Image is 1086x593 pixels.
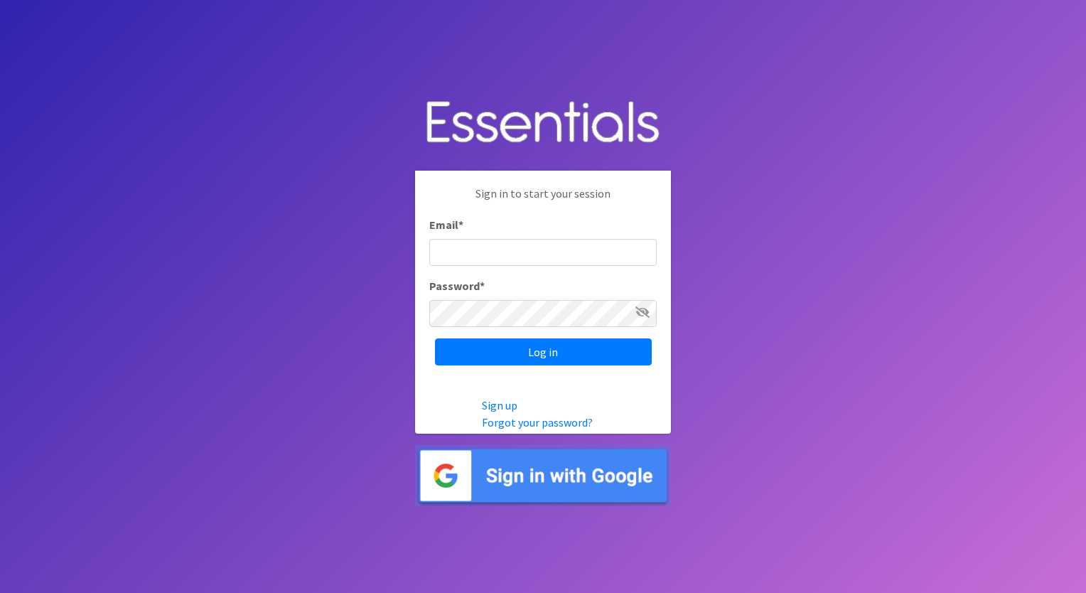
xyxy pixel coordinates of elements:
abbr: required [480,279,485,293]
label: Password [429,277,485,294]
a: Forgot your password? [482,415,593,429]
input: Log in [435,338,652,365]
img: Human Essentials [415,87,671,160]
a: Sign up [482,398,517,412]
label: Email [429,216,463,233]
p: Sign in to start your session [429,185,657,216]
abbr: required [458,218,463,232]
img: Sign in with Google [415,445,671,507]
